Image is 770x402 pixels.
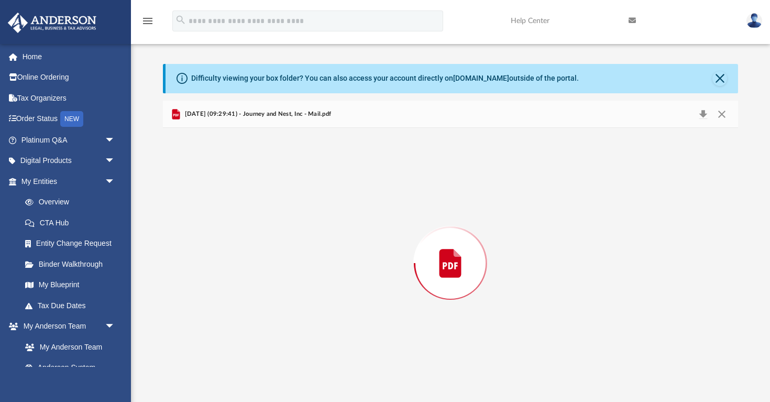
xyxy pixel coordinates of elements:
button: Close [712,71,727,86]
span: arrow_drop_down [105,171,126,192]
a: Online Ordering [7,67,131,88]
a: Overview [15,192,131,213]
a: My Entitiesarrow_drop_down [7,171,131,192]
a: Binder Walkthrough [15,254,131,275]
a: My Blueprint [15,275,126,296]
a: My Anderson Team [15,336,120,357]
div: NEW [60,111,83,127]
a: Tax Organizers [7,88,131,108]
a: Order StatusNEW [7,108,131,130]
a: Anderson System [15,357,126,378]
a: [DOMAIN_NAME] [453,74,509,82]
div: Difficulty viewing your box folder? You can also access your account directly on outside of the p... [191,73,579,84]
a: Digital Productsarrow_drop_down [7,150,131,171]
span: arrow_drop_down [105,129,126,151]
a: Platinum Q&Aarrow_drop_down [7,129,131,150]
a: Tax Due Dates [15,295,131,316]
i: search [175,14,186,26]
span: arrow_drop_down [105,316,126,338]
a: My Anderson Teamarrow_drop_down [7,316,126,337]
span: [DATE] (09:29:41) - Journey and Nest, Inc - Mail.pdf [182,110,331,119]
div: Preview [163,101,738,399]
img: User Pic [746,13,762,28]
span: arrow_drop_down [105,150,126,172]
a: Entity Change Request [15,233,131,254]
a: CTA Hub [15,212,131,233]
a: menu [141,20,154,27]
button: Close [712,107,731,122]
button: Download [694,107,712,122]
a: Home [7,46,131,67]
i: menu [141,15,154,27]
img: Anderson Advisors Platinum Portal [5,13,100,33]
